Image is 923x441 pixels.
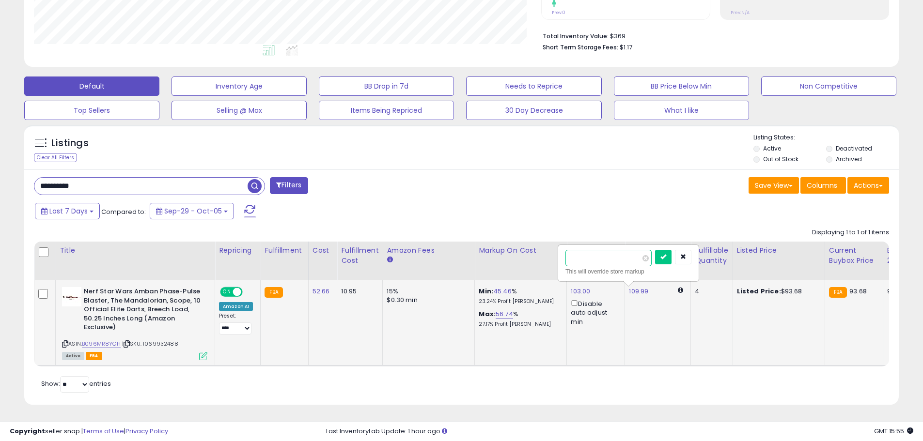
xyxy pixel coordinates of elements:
button: Top Sellers [24,101,159,120]
div: ASIN: [62,287,207,359]
b: Max: [479,309,496,319]
button: Non Competitive [761,76,896,96]
button: Default [24,76,159,96]
div: Fulfillment [265,245,304,256]
span: Compared to: [101,207,146,216]
button: Last 7 Days [35,203,100,219]
span: ON [221,288,233,296]
a: 45.46 [493,287,512,296]
p: Listing States: [753,133,899,142]
div: Clear All Filters [34,153,77,162]
span: All listings currently available for purchase on Amazon [62,352,84,360]
span: Columns [807,181,837,190]
h5: Listings [51,137,89,150]
b: Min: [479,287,493,296]
div: % [479,287,559,305]
div: 4 [695,287,725,296]
small: Prev: 0 [552,10,565,15]
span: Show: entries [41,379,111,388]
span: FBA [86,352,102,360]
button: Inventory Age [172,76,307,96]
div: 15% [387,287,467,296]
button: BB Price Below Min [614,76,749,96]
a: B096MR8YCH [82,340,121,348]
small: Amazon Fees. [387,256,392,264]
label: Out of Stock [763,155,798,163]
strong: Copyright [10,426,45,436]
div: Preset: [219,313,253,335]
div: Fulfillable Quantity [695,245,728,266]
div: Fulfillment Cost [341,245,378,266]
div: Listed Price [737,245,821,256]
span: Sep-29 - Oct-05 [164,206,222,216]
div: BB Share 24h. [887,245,923,266]
span: 2025-10-13 15:55 GMT [874,426,913,436]
div: seller snap | | [10,427,168,436]
img: 31sU9KtsxaL._SL40_.jpg [62,287,81,306]
span: OFF [241,288,257,296]
div: $93.68 [737,287,817,296]
a: 103.00 [571,287,590,296]
div: Amazon AI [219,302,253,311]
button: Actions [847,177,889,194]
div: % [479,310,559,328]
div: Disable auto adjust min [571,298,617,326]
small: FBA [265,287,282,298]
div: Last InventoryLab Update: 1 hour ago. [326,427,913,436]
button: Columns [800,177,846,194]
div: 90% [887,287,919,296]
span: $1.17 [620,43,632,52]
div: Cost [313,245,333,256]
button: Sep-29 - Oct-05 [150,203,234,219]
small: FBA [829,287,847,298]
span: Last 7 Days [49,206,88,216]
button: Filters [270,177,308,194]
button: Items Being Repriced [319,101,454,120]
a: 109.99 [629,287,648,296]
button: Selling @ Max [172,101,307,120]
a: 56.74 [496,309,513,319]
span: | SKU: 1069932488 [122,340,178,348]
button: Save View [749,177,799,194]
div: Repricing [219,245,256,256]
button: Needs to Reprice [466,76,601,96]
div: Amazon Fees [387,245,470,256]
a: 52.66 [313,287,330,296]
li: $369 [543,30,882,41]
label: Archived [836,155,862,163]
b: Total Inventory Value: [543,32,609,40]
th: The percentage added to the cost of goods (COGS) that forms the calculator for Min & Max prices. [475,242,567,280]
b: Short Term Storage Fees: [543,43,618,51]
p: 27.17% Profit [PERSON_NAME] [479,321,559,328]
div: 10.95 [341,287,375,296]
div: This will override store markup [565,267,691,276]
div: Current Buybox Price [829,245,879,266]
b: Nerf Star Wars Amban Phase-Pulse Blaster, The Mandalorian, Scope, 10 Official Elite Darts, Breech... [84,287,202,335]
p: 23.24% Profit [PERSON_NAME] [479,298,559,305]
b: Listed Price: [737,287,781,296]
button: What I like [614,101,749,120]
label: Active [763,144,781,152]
label: Deactivated [836,144,872,152]
small: Prev: N/A [731,10,750,15]
button: BB Drop in 7d [319,76,454,96]
span: 93.68 [849,287,867,296]
div: Title [60,245,211,256]
a: Privacy Policy [125,426,168,436]
div: $0.30 min [387,296,467,304]
div: Displaying 1 to 1 of 1 items [812,228,889,237]
button: 30 Day Decrease [466,101,601,120]
div: Markup on Cost [479,245,563,256]
a: Terms of Use [83,426,124,436]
